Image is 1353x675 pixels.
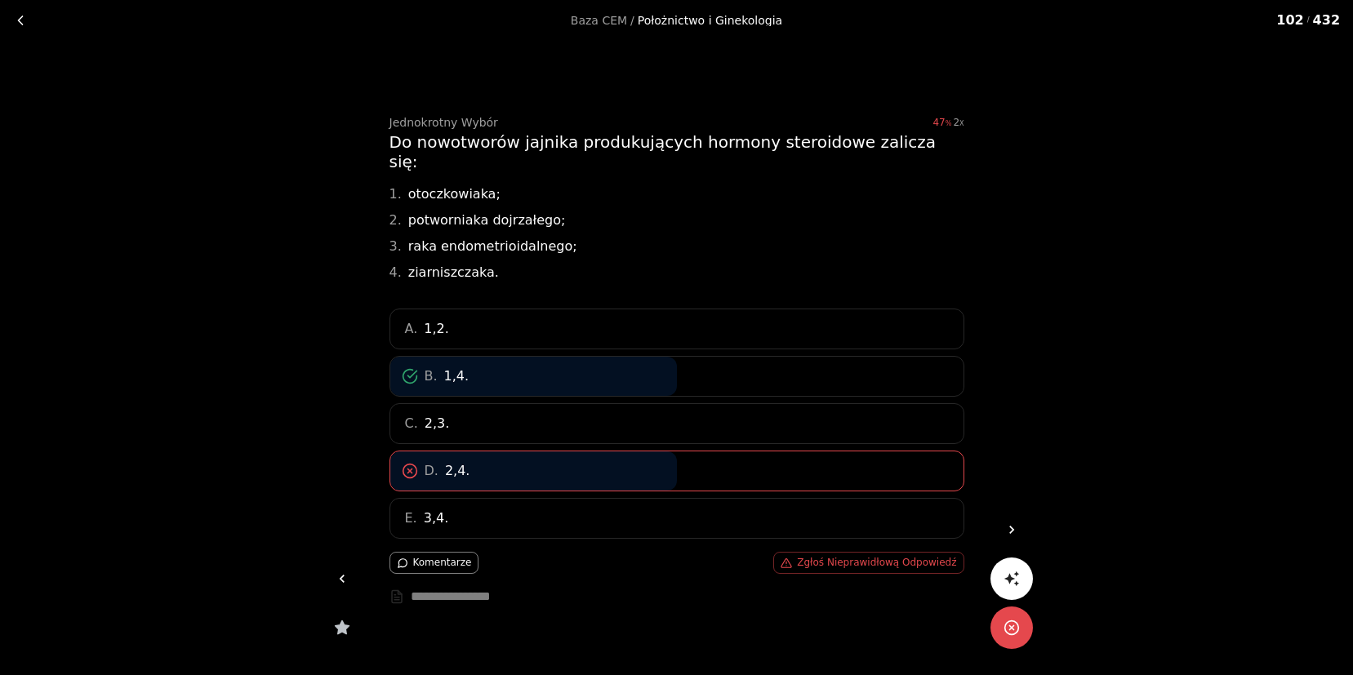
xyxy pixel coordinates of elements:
div: otoczkowiaka; [389,184,964,204]
div: 2 [953,117,964,128]
div: ziarniszczaka. [389,263,964,282]
span: 3,4. [424,508,449,528]
span: 1,4. [444,366,470,386]
button: Zgłoś Nieprawidłową Odpowiedź [773,552,964,574]
span: B. [425,366,438,386]
div: 102 432 [1276,11,1346,30]
div: A.1,2. [389,309,964,349]
div: E.3,4. [389,498,964,539]
a: Baza CEM [571,15,627,26]
div: Do nowotworów jajnika produkujących hormony steroidowe zalicza się: [389,132,964,171]
div: Jednokrotny Wybór [389,117,498,128]
span: 47 [932,117,951,128]
div: potworniaka dojrzałego; [389,211,964,230]
span: / [1307,11,1310,30]
div: Położnictwo i Ginekologia [638,15,782,26]
span: 2,4. [445,461,470,481]
button: Komentarze [389,552,479,574]
div: 4. [389,263,402,282]
div: raka endometrioidalnego; [389,237,964,256]
span: A. [405,319,418,339]
div: B.1,4. [389,356,964,397]
div: 1. [389,184,402,204]
span: 2,3. [425,414,450,433]
div: C.2,3. [389,403,964,444]
span: / [630,15,634,26]
span: E. [405,508,417,528]
span: C. [405,414,418,433]
span: 1,2. [424,319,449,339]
div: 3. [389,237,402,256]
div: 47% [932,117,964,128]
span: D. [425,461,438,481]
div: 2. [389,211,402,230]
div: D.2,4. [389,451,964,491]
